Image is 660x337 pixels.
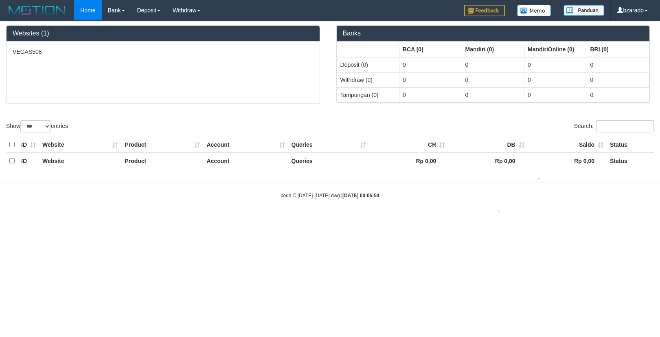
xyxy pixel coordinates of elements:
[13,48,314,56] p: VEGAS508
[39,153,121,169] th: Website
[203,153,288,169] th: Account
[462,72,524,87] td: 0
[399,57,462,73] td: 0
[39,137,121,153] th: Website
[288,137,369,153] th: Queries
[18,137,39,153] th: ID
[524,42,587,57] th: Group: activate to sort column ascending
[587,57,649,73] td: 0
[462,42,524,57] th: Group: activate to sort column ascending
[337,72,399,87] td: Withdraw (0)
[121,153,203,169] th: Product
[13,30,314,37] h3: Websites (1)
[203,137,288,153] th: Account
[6,4,68,16] img: MOTION_logo.png
[574,120,654,132] label: Search:
[564,5,604,16] img: panduan.png
[369,153,448,169] th: Rp 0,00
[20,120,51,132] select: Showentries
[528,137,607,153] th: Saldo
[462,87,524,102] td: 0
[587,42,649,57] th: Group: activate to sort column ascending
[399,42,462,57] th: Group: activate to sort column ascending
[121,137,203,153] th: Product
[524,57,587,73] td: 0
[448,137,527,153] th: DB
[342,193,379,198] strong: [DATE] 00:06:54
[399,72,462,87] td: 0
[369,137,448,153] th: CR
[517,5,551,16] img: Button%20Memo.svg
[596,120,654,132] input: Search:
[587,87,649,102] td: 0
[337,57,399,73] td: Deposit (0)
[607,153,654,169] th: Status
[6,120,68,132] label: Show entries
[607,137,654,153] th: Status
[281,193,379,198] small: code © [DATE]-[DATE] dwg |
[528,153,607,169] th: Rp 0,00
[337,87,399,102] td: Tampungan (0)
[399,87,462,102] td: 0
[448,153,527,169] th: Rp 0,00
[587,72,649,87] td: 0
[464,5,505,16] img: Feedback.jpg
[337,42,399,57] th: Group: activate to sort column ascending
[18,153,39,169] th: ID
[288,153,369,169] th: Queries
[524,87,587,102] td: 0
[462,57,524,73] td: 0
[343,30,644,37] h3: Banks
[524,72,587,87] td: 0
